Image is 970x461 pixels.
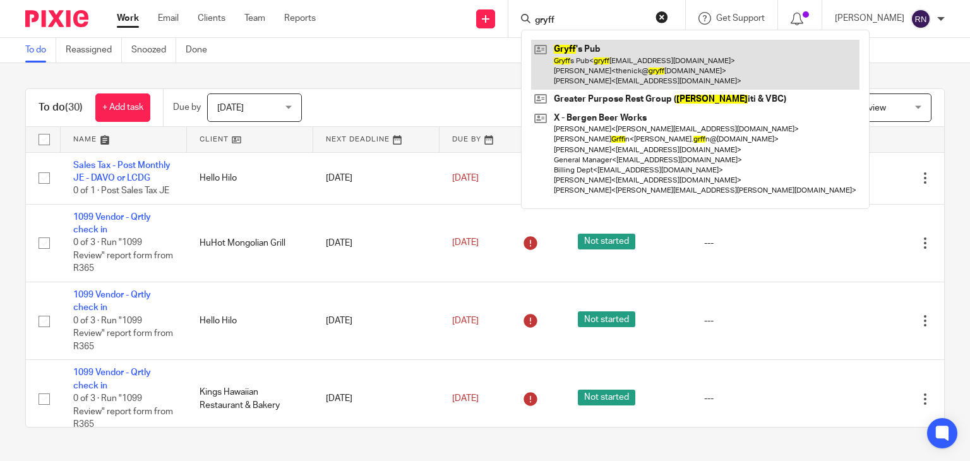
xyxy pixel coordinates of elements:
a: Done [186,38,217,63]
td: Hello Hilo [187,152,313,204]
span: [DATE] [452,239,479,248]
a: 1099 Vendor - Qrtly check in [73,368,151,390]
input: Search [534,15,647,27]
p: Due by [173,101,201,114]
a: 1099 Vendor - Qrtly check in [73,290,151,312]
a: Team [244,12,265,25]
span: Not started [578,390,635,405]
span: Not started [578,234,635,249]
a: + Add task [95,93,150,122]
a: Reassigned [66,38,122,63]
span: 0 of 3 · Run "1099 Review" report form from R365 [73,394,173,429]
div: --- [704,237,805,249]
span: [DATE] [452,316,479,325]
a: To do [25,38,56,63]
img: svg%3E [911,9,931,29]
a: Snoozed [131,38,176,63]
td: [DATE] [313,152,440,204]
td: [DATE] [313,282,440,360]
a: 1099 Vendor - Qrtly check in [73,213,151,234]
img: Pixie [25,10,88,27]
td: [DATE] [313,360,440,438]
button: Clear [656,11,668,23]
td: [DATE] [313,204,440,282]
a: Clients [198,12,225,25]
span: 0 of 1 · Post Sales Tax JE [73,186,169,195]
td: HuHot Mongolian Grill [187,204,313,282]
a: Sales Tax - Post Monthly JE - DAVO or LCDG [73,161,171,183]
span: [DATE] [452,174,479,183]
span: 0 of 3 · Run "1099 Review" report form from R365 [73,316,173,351]
td: Kings Hawaiian Restaurant & Bakery [187,360,313,438]
div: --- [704,392,805,405]
span: Not started [578,311,635,327]
p: [PERSON_NAME] [835,12,904,25]
div: --- [704,314,805,327]
span: (30) [65,102,83,112]
a: Reports [284,12,316,25]
span: [DATE] [217,104,244,112]
span: 0 of 3 · Run "1099 Review" report form from R365 [73,239,173,273]
span: [DATE] [452,394,479,403]
span: Get Support [716,14,765,23]
a: Email [158,12,179,25]
td: Hello Hilo [187,282,313,360]
a: Work [117,12,139,25]
h1: To do [39,101,83,114]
